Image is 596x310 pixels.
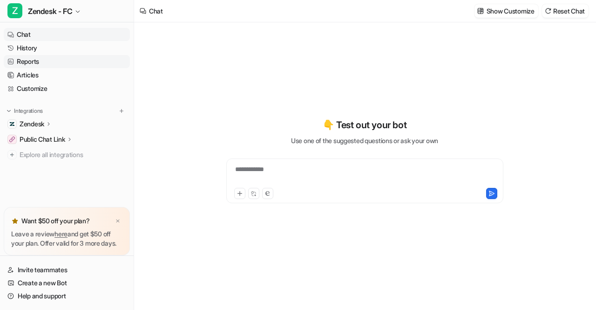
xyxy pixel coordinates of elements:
[9,137,15,142] img: Public Chat Link
[545,7,551,14] img: reset
[149,6,163,16] div: Chat
[11,229,122,248] p: Leave a review and get $50 off your plan. Offer valid for 3 more days.
[4,82,130,95] a: Customize
[7,150,17,159] img: explore all integrations
[28,5,72,18] span: Zendesk - FC
[291,136,438,145] p: Use one of the suggested questions or ask your own
[9,121,15,127] img: Zendesk
[11,217,19,225] img: star
[7,3,22,18] span: Z
[4,55,130,68] a: Reports
[54,230,68,238] a: here
[4,276,130,289] a: Create a new Bot
[487,6,535,16] p: Show Customize
[4,41,130,55] a: History
[477,7,484,14] img: customize
[14,107,43,115] p: Integrations
[4,289,130,303] a: Help and support
[115,218,121,224] img: x
[118,108,125,114] img: menu_add.svg
[20,147,126,162] span: Explore all integrations
[4,263,130,276] a: Invite teammates
[542,4,589,18] button: Reset Chat
[20,119,44,129] p: Zendesk
[4,69,130,82] a: Articles
[20,135,65,144] p: Public Chat Link
[474,4,538,18] button: Show Customize
[4,106,46,116] button: Integrations
[4,28,130,41] a: Chat
[323,118,406,132] p: 👇 Test out your bot
[6,108,12,114] img: expand menu
[4,148,130,161] a: Explore all integrations
[21,216,90,226] p: Want $50 off your plan?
